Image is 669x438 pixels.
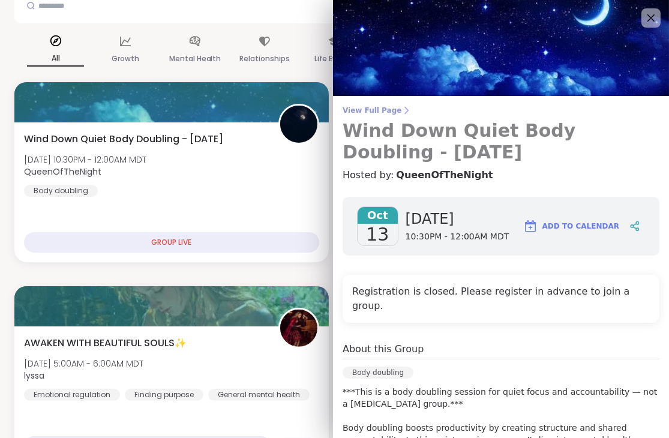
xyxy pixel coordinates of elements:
b: QueenOfTheNight [24,166,101,178]
span: 10:30PM - 12:00AM MDT [406,231,509,243]
h4: Registration is closed. Please register in advance to join a group. [352,284,650,313]
span: 13 [366,224,389,245]
div: GROUP LIVE [24,232,319,253]
b: lyssa [24,370,44,382]
span: AWAKEN WITH BEAUTIFUL SOULS✨ [24,336,187,350]
span: [DATE] 10:30PM - 12:00AM MDT [24,154,146,166]
h4: About this Group [343,342,424,356]
div: Body doubling [343,367,413,379]
div: Body doubling [24,185,98,197]
a: View Full PageWind Down Quiet Body Doubling - [DATE] [343,106,659,163]
p: Mental Health [169,52,221,66]
span: [DATE] [406,209,509,229]
div: General mental health [208,389,310,401]
span: Add to Calendar [542,221,619,232]
span: View Full Page [343,106,659,115]
a: QueenOfTheNight [396,168,493,182]
span: Wind Down Quiet Body Doubling - [DATE] [24,132,223,146]
button: Add to Calendar [518,212,625,241]
h3: Wind Down Quiet Body Doubling - [DATE] [343,120,659,163]
p: Life Events [314,52,354,66]
p: All [27,51,84,67]
div: Emotional regulation [24,389,120,401]
span: [DATE] 5:00AM - 6:00AM MDT [24,358,143,370]
img: ShareWell Logomark [523,219,538,233]
p: Relationships [239,52,290,66]
img: QueenOfTheNight [280,106,317,143]
div: Finding purpose [125,389,203,401]
span: Oct [358,207,398,224]
img: lyssa [280,310,317,347]
h4: Hosted by: [343,168,659,182]
p: Growth [112,52,139,66]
